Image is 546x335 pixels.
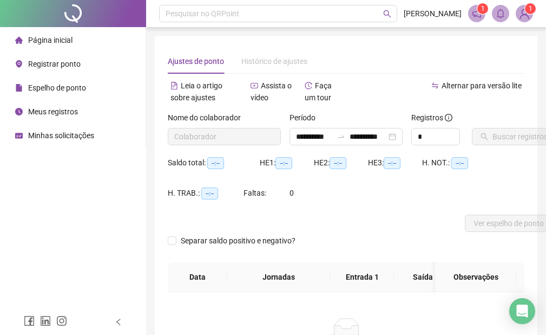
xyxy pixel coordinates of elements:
span: linkedin [40,315,51,326]
span: swap-right [337,132,345,141]
span: [PERSON_NAME] [404,8,462,20]
span: history [305,82,312,89]
label: Nome do colaborador [168,112,248,124]
div: Saldo total: [168,157,260,169]
div: H. NOT.: [422,157,492,169]
span: schedule [15,132,23,139]
span: home [15,36,23,44]
span: Observações [444,271,508,283]
div: HE 1: [260,157,314,169]
span: facebook [24,315,35,326]
div: HE 3: [368,157,422,169]
span: Registrar ponto [28,60,81,68]
span: file [15,84,23,92]
span: left [115,318,122,326]
span: Meus registros [28,107,78,116]
sup: 1 [477,3,488,14]
span: youtube [251,82,258,89]
span: Faça um tour [305,81,332,102]
sup: Atualize o seu contato no menu Meus Dados [525,3,536,14]
span: 1 [481,5,485,12]
span: Alternar para versão lite [442,81,522,90]
span: Página inicial [28,36,73,44]
th: Observações [435,262,516,292]
span: --:-- [207,157,224,169]
span: Histórico de ajustes [241,57,307,66]
span: Faltas: [244,189,268,197]
span: environment [15,60,23,68]
span: Espelho de ponto [28,83,86,92]
span: --:-- [201,188,218,199]
span: Assista o vídeo [251,81,292,102]
span: Registros [411,112,452,124]
span: Leia o artigo sobre ajustes [170,81,222,102]
span: search [383,10,391,18]
span: instagram [56,315,67,326]
span: info-circle [445,114,452,121]
span: --:-- [384,157,400,169]
span: to [337,132,345,141]
img: 91368 [516,5,532,22]
div: HE 2: [314,157,368,169]
span: Separar saldo positivo e negativo? [176,235,300,247]
span: 0 [290,189,294,197]
span: swap [431,82,439,89]
span: clock-circle [15,108,23,115]
span: file-text [170,82,178,89]
label: Período [290,112,323,124]
span: notification [472,9,482,18]
span: 1 [529,5,532,12]
div: Open Intercom Messenger [509,298,535,324]
span: --:-- [451,157,468,169]
th: Jornadas [227,262,330,292]
span: --:-- [275,157,292,169]
div: H. TRAB.: [168,187,244,199]
span: Minhas solicitações [28,131,94,140]
th: Saída 1 [394,262,458,292]
span: Ajustes de ponto [168,57,224,66]
th: Entrada 1 [330,262,394,292]
span: bell [496,9,505,18]
th: Data [168,262,227,292]
span: --:-- [330,157,346,169]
